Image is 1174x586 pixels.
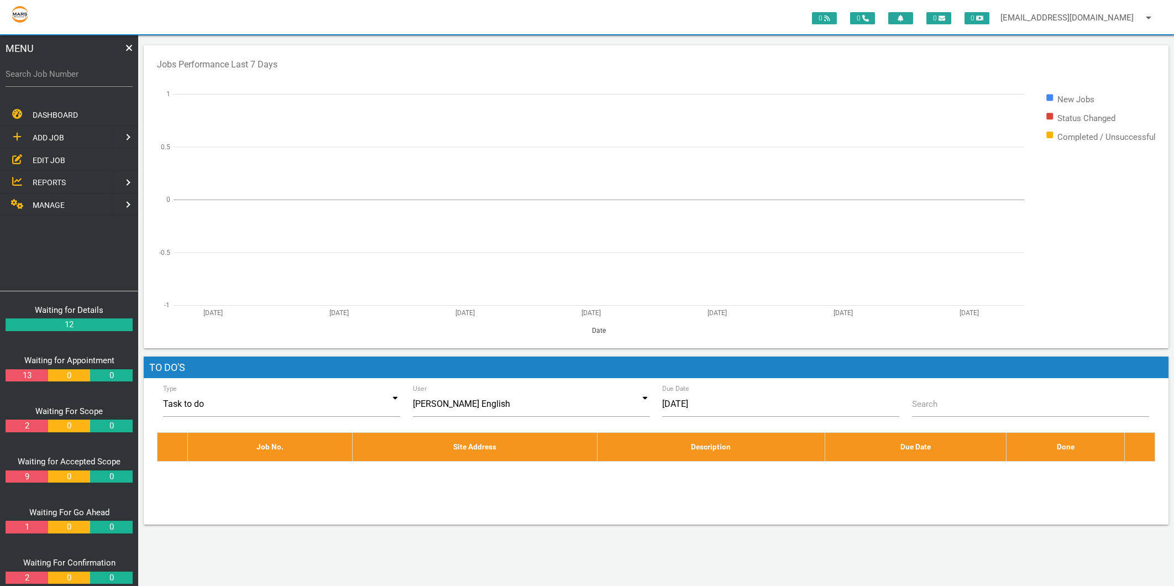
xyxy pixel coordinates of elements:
[164,301,170,309] text: -1
[1057,94,1094,104] text: New Jobs
[48,369,90,382] a: 0
[926,12,951,24] span: 0
[203,308,223,316] text: [DATE]
[6,420,48,432] a: 2
[24,355,114,365] a: Waiting for Appointment
[6,521,48,533] a: 1
[144,357,1168,379] h1: To Do's
[707,308,727,316] text: [DATE]
[662,384,689,394] label: Due Date
[6,318,133,331] a: 12
[912,398,937,411] label: Search
[35,305,103,315] a: Waiting for Details
[18,457,120,467] a: Waiting for Accepted Scope
[1007,433,1125,461] th: Done
[6,68,133,81] label: Search Job Number
[6,470,48,483] a: 9
[166,196,170,203] text: 0
[812,12,837,24] span: 0
[23,558,116,568] a: Waiting For Confirmation
[90,420,132,432] a: 0
[48,470,90,483] a: 0
[33,178,66,187] span: REPORTS
[48,572,90,584] a: 0
[187,433,352,461] th: Job No.
[163,384,177,394] label: Type
[592,327,606,334] text: Date
[597,433,825,461] th: Description
[1057,113,1115,123] text: Status Changed
[159,248,170,256] text: -0.5
[48,521,90,533] a: 0
[33,133,64,142] span: ADD JOB
[581,308,601,316] text: [DATE]
[90,521,132,533] a: 0
[33,111,78,119] span: DASHBOARD
[166,90,170,98] text: 1
[834,308,853,316] text: [DATE]
[455,308,475,316] text: [DATE]
[33,201,65,210] span: MANAGE
[6,369,48,382] a: 13
[413,384,427,394] label: User
[825,433,1007,461] th: Due Date
[6,572,48,584] a: 2
[850,12,875,24] span: 0
[960,308,979,316] text: [DATE]
[33,155,65,164] span: EDIT JOB
[157,59,277,69] text: Jobs Performance Last 7 Days
[90,470,132,483] a: 0
[90,572,132,584] a: 0
[11,6,29,23] img: s3file
[1057,132,1156,142] text: Completed / Unsuccessful
[353,433,598,461] th: Site Address
[29,507,109,517] a: Waiting For Go Ahead
[48,420,90,432] a: 0
[35,406,103,416] a: Waiting For Scope
[161,143,170,150] text: 0.5
[90,369,132,382] a: 0
[965,12,989,24] span: 0
[6,41,34,56] span: MENU
[329,308,349,316] text: [DATE]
